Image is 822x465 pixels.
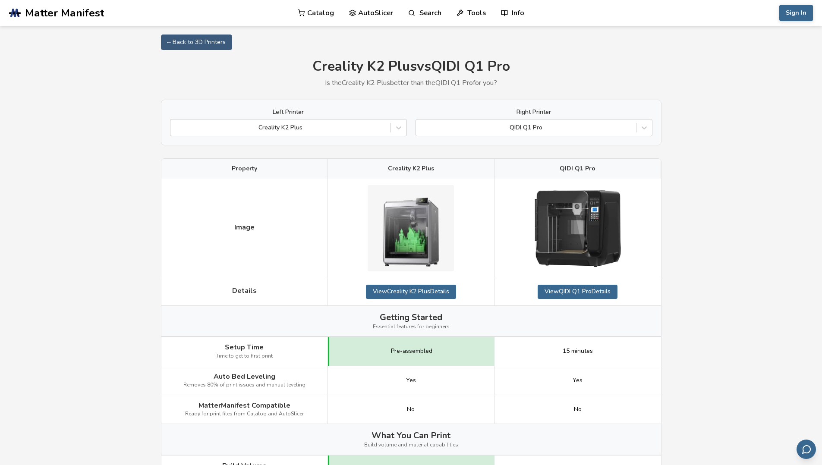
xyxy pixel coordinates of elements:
label: Right Printer [416,109,652,116]
label: Left Printer [170,109,407,116]
p: Is the Creality K2 Plus better than the QIDI Q1 Pro for you? [161,79,661,87]
span: Essential features for beginners [373,324,450,330]
span: Time to get to first print [216,353,273,359]
a: ViewQIDI Q1 ProDetails [538,285,617,298]
span: Ready for print files from Catalog and AutoSlicer [185,411,304,417]
button: Sign In [779,5,813,21]
span: MatterManifest Compatible [198,402,290,409]
h1: Creality K2 Plus vs QIDI Q1 Pro [161,59,661,75]
input: QIDI Q1 Pro [420,124,422,131]
a: ViewCreality K2 PlusDetails [366,285,456,298]
span: QIDI Q1 Pro [560,165,595,172]
span: Removes 80% of print issues and manual leveling [183,382,305,388]
span: Details [232,287,257,295]
span: No [407,406,415,413]
span: Pre-assembled [391,348,432,355]
span: Matter Manifest [25,7,104,19]
span: Yes [406,377,416,384]
button: Send feedback via email [797,440,816,459]
span: What You Can Print [372,430,450,440]
span: No [574,406,582,413]
span: Yes [573,377,583,384]
img: QIDI Q1 Pro [535,190,621,267]
span: Property [232,165,257,172]
span: Getting Started [380,312,442,322]
span: Auto Bed Leveling [214,373,275,380]
span: Creality K2 Plus [388,165,434,172]
img: Creality K2 Plus [368,185,454,271]
span: Build volume and material capabilities [364,442,458,448]
span: 15 minutes [563,348,593,355]
span: Setup Time [225,343,264,351]
span: Image [234,223,255,231]
input: Creality K2 Plus [175,124,176,131]
a: ← Back to 3D Printers [161,35,232,50]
